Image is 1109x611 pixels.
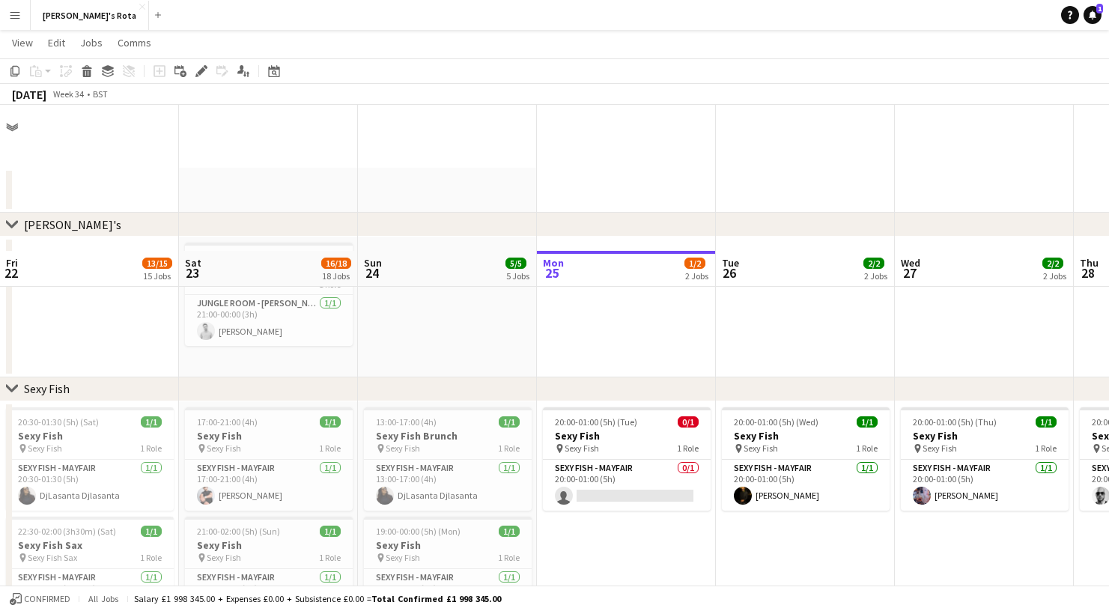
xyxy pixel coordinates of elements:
span: Fri [6,256,18,270]
app-job-card: 20:00-01:00 (5h) (Thu)1/1Sexy Fish Sexy Fish1 RoleSEXY FISH - MAYFAIR1/120:00-01:00 (5h)[PERSON_N... [901,407,1069,511]
span: 5/5 [505,258,526,269]
div: [PERSON_NAME]'s [24,217,121,232]
app-card-role: SEXY FISH - MAYFAIR1/120:00-01:00 (5h)[PERSON_NAME] [901,460,1069,511]
div: [DATE] [12,87,46,102]
span: Sexy Fish [386,552,420,563]
app-card-role: SEXY FISH - MAYFAIR1/120:00-01:00 (5h)[PERSON_NAME] [722,460,890,511]
span: 2/2 [863,258,884,269]
div: 18 Jobs [322,270,350,282]
span: Comms [118,36,151,49]
button: Confirmed [7,591,73,607]
a: Edit [42,33,71,52]
span: Mon [543,256,564,270]
span: 1/1 [499,416,520,428]
span: Sat [185,256,201,270]
app-job-card: 13:00-17:00 (4h)1/1Sexy Fish Brunch Sexy Fish1 RoleSEXY FISH - MAYFAIR1/113:00-17:00 (4h)DjLasant... [364,407,532,511]
a: Comms [112,33,157,52]
span: Jobs [80,36,103,49]
a: View [6,33,39,52]
span: 1 Role [319,443,341,454]
div: 2 Jobs [1043,270,1066,282]
div: 15 Jobs [143,270,171,282]
app-card-role: SEXY FISH - MAYFAIR1/117:00-21:00 (4h)[PERSON_NAME] [185,460,353,511]
span: View [12,36,33,49]
span: Total Confirmed £1 998 345.00 [371,593,501,604]
span: Edit [48,36,65,49]
span: 22 [4,264,18,282]
span: 1/1 [857,416,878,428]
div: 2 Jobs [685,270,708,282]
span: 17:00-21:00 (4h) [197,416,258,428]
app-card-role: SEXY FISH - MAYFAIR1/113:00-17:00 (4h)DjLasanta Djlasanta [364,460,532,511]
h3: Sexy Fish [722,429,890,443]
app-card-role: SEXY FISH - MAYFAIR1/120:30-01:30 (5h)DjLasanta Djlasanta [6,460,174,511]
app-job-card: 21:00-00:00 (3h) (Sun)1/1[PERSON_NAME]'s Jungle1 RoleJUNGLE ROOM - [PERSON_NAME]'S1/121:00-00:00 ... [185,243,353,346]
span: Week 34 [49,88,87,100]
a: Jobs [74,33,109,52]
span: Sexy Fish [386,443,420,454]
span: 19:00-00:00 (5h) (Mon) [376,526,461,537]
span: 16/18 [321,258,351,269]
h3: Sexy Fish Brunch [364,429,532,443]
div: BST [93,88,108,100]
span: 1/1 [141,526,162,537]
span: 23 [183,264,201,282]
span: Wed [901,256,920,270]
h3: Sexy Fish [543,429,711,443]
span: All jobs [85,593,121,604]
span: 21:00-02:00 (5h) (Sun) [197,526,280,537]
span: 25 [541,264,564,282]
span: 24 [362,264,382,282]
h3: Sexy Fish [6,429,174,443]
span: 1 [1096,4,1103,13]
span: 1 Role [140,443,162,454]
span: 20:00-01:00 (5h) (Thu) [913,416,997,428]
app-job-card: 20:00-01:00 (5h) (Wed)1/1Sexy Fish Sexy Fish1 RoleSEXY FISH - MAYFAIR1/120:00-01:00 (5h)[PERSON_N... [722,407,890,511]
span: 1/1 [499,526,520,537]
span: 1/1 [141,416,162,428]
app-card-role: SEXY FISH - MAYFAIR0/120:00-01:00 (5h) [543,460,711,511]
span: Sexy Fish [923,443,957,454]
span: 1 Role [856,443,878,454]
span: 0/1 [678,416,699,428]
span: 1 Role [677,443,699,454]
span: Sexy Fish [565,443,599,454]
app-job-card: 17:00-21:00 (4h)1/1Sexy Fish Sexy Fish1 RoleSEXY FISH - MAYFAIR1/117:00-21:00 (4h)[PERSON_NAME] [185,407,353,511]
h3: Sexy Fish [364,538,532,552]
span: 1/1 [1036,416,1057,428]
span: 1 Role [319,552,341,563]
span: Sexy Fish [744,443,778,454]
span: 28 [1078,264,1099,282]
span: Sexy Fish Sax [28,552,77,563]
button: [PERSON_NAME]'s Rota [31,1,149,30]
a: 1 [1084,6,1102,24]
span: Tue [722,256,739,270]
app-job-card: 20:00-01:00 (5h) (Tue)0/1Sexy Fish Sexy Fish1 RoleSEXY FISH - MAYFAIR0/120:00-01:00 (5h) [543,407,711,511]
span: Sun [364,256,382,270]
span: Sexy Fish [28,443,62,454]
h3: Sexy Fish [901,429,1069,443]
span: Thu [1080,256,1099,270]
span: 13/15 [142,258,172,269]
span: 22:30-02:00 (3h30m) (Sat) [18,526,116,537]
span: Sexy Fish [207,443,241,454]
div: Sexy Fish [24,381,70,396]
span: 1 Role [498,552,520,563]
span: 27 [899,264,920,282]
h3: Sexy Fish Sax [6,538,174,552]
span: 20:00-01:00 (5h) (Tue) [555,416,637,428]
div: Salary £1 998 345.00 + Expenses £0.00 + Subsistence £0.00 = [134,593,501,604]
span: 13:00-17:00 (4h) [376,416,437,428]
span: 20:30-01:30 (5h) (Sat) [18,416,99,428]
span: 1 Role [1035,443,1057,454]
span: 1 Role [140,552,162,563]
span: 1/2 [684,258,705,269]
h3: Sexy Fish [185,429,353,443]
span: 2/2 [1042,258,1063,269]
span: Sexy Fish [207,552,241,563]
